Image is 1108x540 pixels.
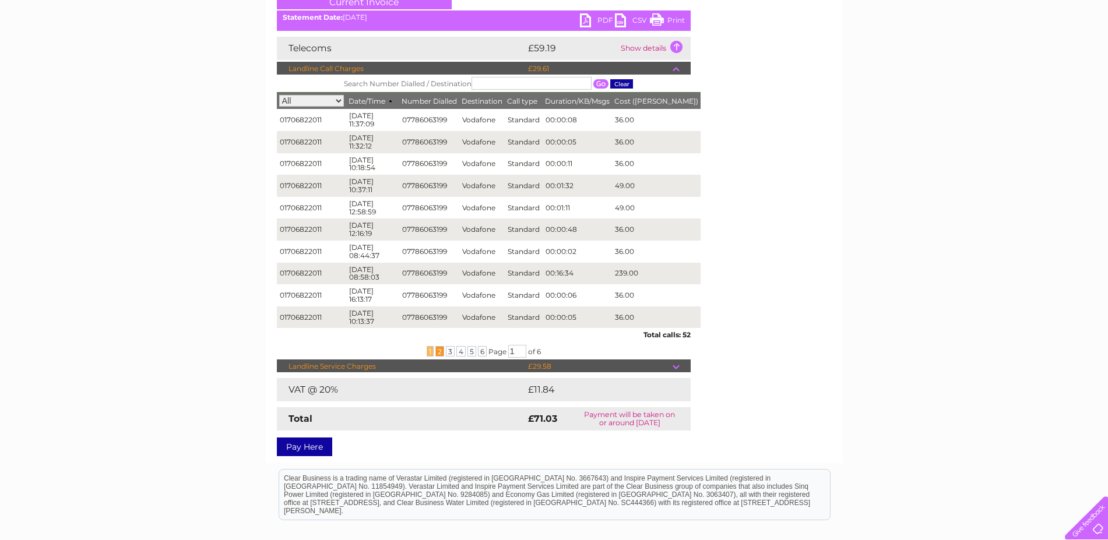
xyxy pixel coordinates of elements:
[505,131,543,153] td: Standard
[459,306,505,329] td: Vodafone
[346,306,399,329] td: [DATE] 10:13:37
[543,306,612,329] td: 00:00:05
[277,437,332,456] a: Pay Here
[612,175,701,197] td: 49.00
[505,241,543,263] td: Standard
[277,131,346,153] td: 01706822011
[615,13,650,30] a: CSV
[612,153,701,175] td: 36.00
[277,218,346,241] td: 01706822011
[277,197,346,219] td: 01706822011
[545,97,610,105] span: Duration/KB/Msgs
[459,284,505,306] td: Vodafone
[618,37,691,60] td: Show details
[543,153,612,175] td: 00:00:11
[289,413,312,424] strong: Total
[965,50,1000,58] a: Telecoms
[346,109,399,131] td: [DATE] 11:37:09
[459,131,505,153] td: Vodafone
[543,109,612,131] td: 00:00:08
[612,197,701,219] td: 49.00
[346,263,399,285] td: [DATE] 08:58:03
[346,131,399,153] td: [DATE] 11:32:12
[277,37,525,60] td: Telecoms
[932,50,958,58] a: Energy
[277,328,691,339] div: Total calls: 52
[277,62,525,76] td: Landline Call Charges
[346,218,399,241] td: [DATE] 12:16:19
[399,175,459,197] td: 07786063199
[427,346,434,357] span: 1
[402,97,457,105] span: Number Dialled
[537,347,541,356] span: 6
[277,153,346,175] td: 01706822011
[543,197,612,219] td: 00:01:11
[478,346,487,357] span: 6
[505,263,543,285] td: Standard
[612,218,701,241] td: 36.00
[346,153,399,175] td: [DATE] 10:18:54
[525,359,673,373] td: £29.58
[399,218,459,241] td: 07786063199
[505,175,543,197] td: Standard
[277,306,346,329] td: 01706822011
[277,263,346,285] td: 01706822011
[507,97,537,105] span: Call type
[459,153,505,175] td: Vodafone
[459,109,505,131] td: Vodafone
[346,284,399,306] td: [DATE] 16:13:17
[399,197,459,219] td: 07786063199
[346,241,399,263] td: [DATE] 08:44:37
[505,284,543,306] td: Standard
[612,284,701,306] td: 36.00
[525,378,665,401] td: £11.84
[399,306,459,329] td: 07786063199
[399,263,459,285] td: 07786063199
[277,13,691,22] div: [DATE]
[456,346,466,357] span: 4
[650,13,685,30] a: Print
[399,131,459,153] td: 07786063199
[459,197,505,219] td: Vodafone
[346,197,399,219] td: [DATE] 12:58:59
[349,97,397,105] span: Date/Time
[505,109,543,131] td: Standard
[459,218,505,241] td: Vodafone
[543,284,612,306] td: 00:00:06
[459,241,505,263] td: Vodafone
[277,284,346,306] td: 01706822011
[459,175,505,197] td: Vodafone
[467,346,476,357] span: 5
[528,413,557,424] strong: £71.03
[279,6,830,57] div: Clear Business is a trading name of Verastar Limited (registered in [GEOGRAPHIC_DATA] No. 3667643...
[612,131,701,153] td: 36.00
[399,109,459,131] td: 07786063199
[399,153,459,175] td: 07786063199
[505,306,543,329] td: Standard
[612,109,701,131] td: 36.00
[39,30,99,66] img: logo.png
[277,109,346,131] td: 01706822011
[462,97,502,105] span: Destination
[505,218,543,241] td: Standard
[277,359,525,373] td: Landline Service Charges
[614,97,698,105] span: Cost ([PERSON_NAME])
[459,263,505,285] td: Vodafone
[1007,50,1023,58] a: Blog
[612,241,701,263] td: 36.00
[580,13,615,30] a: PDF
[283,13,343,22] b: Statement Date:
[612,263,701,285] td: 239.00
[277,241,346,263] td: 01706822011
[543,218,612,241] td: 00:00:48
[543,263,612,285] td: 00:16:34
[277,378,525,401] td: VAT @ 20%
[1030,50,1059,58] a: Contact
[488,347,506,356] span: Page
[525,37,618,60] td: £59.19
[543,175,612,197] td: 00:01:32
[277,75,701,93] th: Search Number Dialled / Destination
[612,306,701,329] td: 36.00
[569,407,691,430] td: Payment will be taken on or around [DATE]
[346,175,399,197] td: [DATE] 10:37:11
